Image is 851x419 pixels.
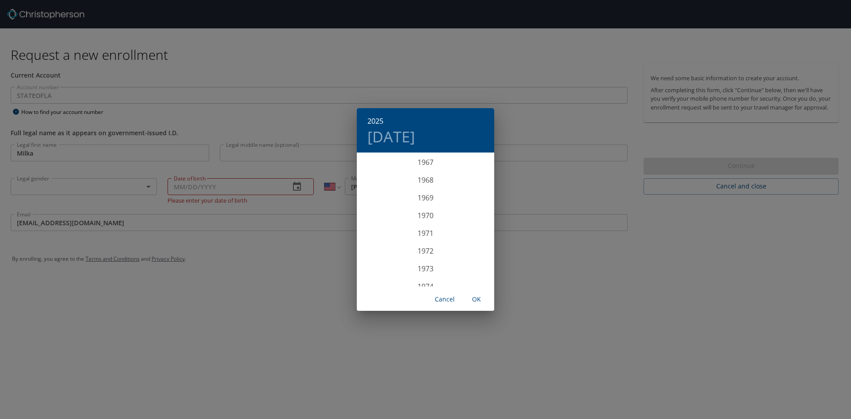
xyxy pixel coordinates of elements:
[357,224,494,242] div: 1971
[357,189,494,207] div: 1969
[357,242,494,260] div: 1972
[462,291,491,308] button: OK
[357,153,494,171] div: 1967
[430,291,459,308] button: Cancel
[357,278,494,295] div: 1974
[434,294,455,305] span: Cancel
[466,294,487,305] span: OK
[357,207,494,224] div: 1970
[357,171,494,189] div: 1968
[367,115,383,127] button: 2025
[367,127,415,146] button: [DATE]
[357,260,494,278] div: 1973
